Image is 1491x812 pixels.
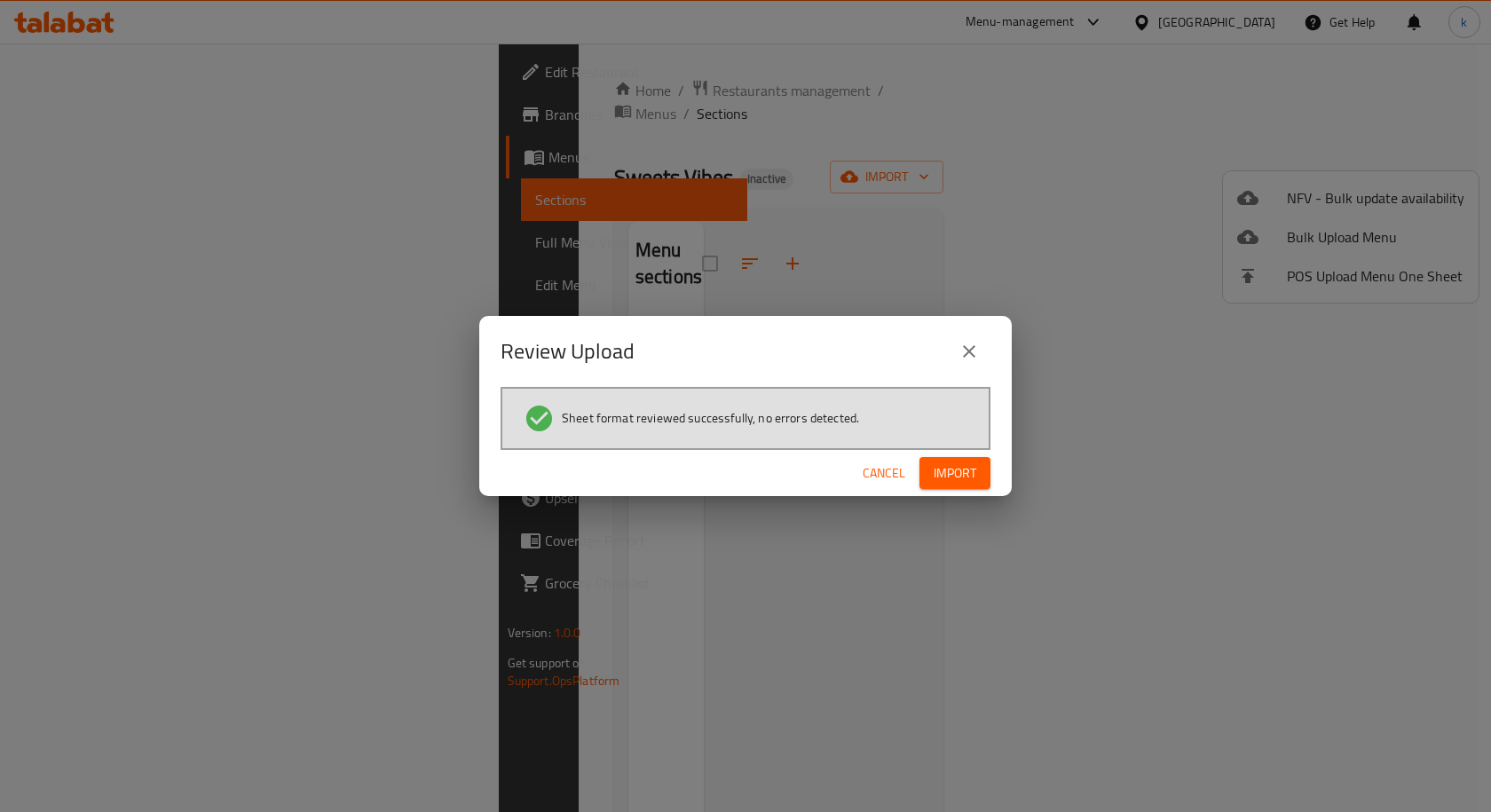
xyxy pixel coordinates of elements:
[501,337,635,366] h2: Review Upload
[934,462,976,485] span: Import
[856,457,912,490] button: Cancel
[919,457,990,490] button: Import
[948,330,990,373] button: close
[863,462,905,485] span: Cancel
[562,409,859,427] span: Sheet format reviewed successfully, no errors detected.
